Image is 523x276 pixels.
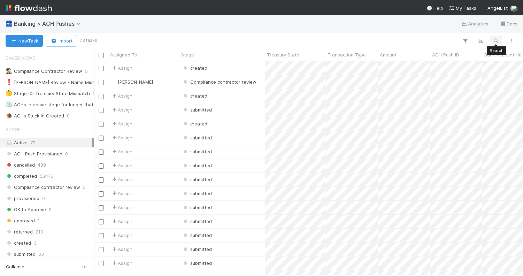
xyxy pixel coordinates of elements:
input: Toggle Row Selected [99,94,104,99]
span: Stage [181,51,194,58]
input: Toggle Row Selected [99,80,104,85]
span: Compliance contractor review [182,79,256,85]
span: 🐌 [6,113,13,118]
span: 305 [93,89,101,98]
span: cancelled [6,161,35,169]
input: Toggle Row Selected [99,108,104,113]
span: 🤔 [6,90,13,96]
span: submitted [182,246,212,252]
span: 0 [65,149,68,158]
span: Collapse [6,264,24,270]
span: submitted [182,163,212,168]
span: 🕵️‍♂️ [6,68,13,74]
span: provisioned [6,194,39,203]
div: created [182,92,207,99]
small: 73 tasks [80,37,97,44]
a: My Tasks [449,5,476,11]
span: Assign [111,218,132,225]
button: NewTask [6,35,43,47]
input: Toggle Row Selected [99,177,104,183]
a: Docs [500,20,517,28]
div: Assign [111,232,132,239]
div: Assign [111,260,132,267]
span: AngelList [487,5,508,11]
span: submitted [182,232,212,238]
img: logo-inverted-e16ddd16eac7371096b0.svg [6,2,52,14]
span: approved [6,216,35,225]
input: Toggle Row Selected [99,66,104,71]
span: OK to Approve [6,205,46,214]
span: ACH Push ID [432,51,459,58]
input: Toggle Row Selected [99,233,104,238]
span: Stage [6,122,21,136]
div: submitted [182,134,212,141]
span: Saved Views [6,51,36,65]
span: Banking > ACH Pushes [14,20,84,27]
input: Toggle Row Selected [99,149,104,155]
span: Assign [111,190,132,197]
div: Active [6,138,92,147]
div: submitted [182,148,212,155]
span: 🏧 [6,21,13,26]
div: created [182,64,207,71]
span: Assign [111,176,132,183]
div: [PERSON_NAME] [111,78,153,85]
input: Toggle Row Selected [99,261,104,266]
div: Compliance contractor review [182,78,256,85]
button: Import [46,35,77,47]
span: submitted [182,191,212,196]
span: Assign [111,148,132,155]
a: Analytics [461,20,489,28]
span: completed [6,172,37,181]
div: ACHs Stuck in Created [6,112,64,120]
span: ⏲️ [6,101,13,107]
span: submitted [182,219,212,224]
span: 53476 [40,172,53,181]
span: Treasury State [267,51,299,58]
div: submitted [182,176,212,183]
span: ❗ [6,79,13,85]
span: 5 [83,183,86,192]
span: created [182,93,207,99]
span: Amount [380,51,397,58]
div: created [182,120,207,127]
div: submitted [182,190,212,197]
img: avatar_c545aa83-7101-4841-8775-afeaaa9cc762.png [510,5,517,12]
span: Compliance contractor review [6,183,80,192]
span: Assign [111,134,132,141]
img: avatar_c545aa83-7101-4841-8775-afeaaa9cc762.png [111,79,117,85]
div: submitted [182,204,212,211]
span: Assign [111,246,132,253]
div: Compliance Contractor Review [6,67,82,76]
span: submitted [182,135,212,140]
div: submitted [182,106,212,113]
span: Assign [111,106,132,113]
span: Assign [111,64,132,71]
span: submitted [6,250,36,259]
span: 63 [38,250,44,259]
span: Assign [111,120,132,127]
span: 3 [34,239,37,247]
span: Assigned To [110,51,137,58]
div: Assign [111,204,132,211]
span: created [182,121,207,127]
div: ACHs in active stage for longer that 36 hours [6,100,114,109]
span: 0 [49,205,52,214]
span: submitted [182,205,212,210]
span: 5 [85,67,88,76]
span: ACH Push Provisioned [6,149,62,158]
span: submitted [182,177,212,182]
span: submitted [182,107,212,113]
span: created [182,65,207,71]
span: returned [6,228,33,236]
input: Toggle Row Selected [99,136,104,141]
